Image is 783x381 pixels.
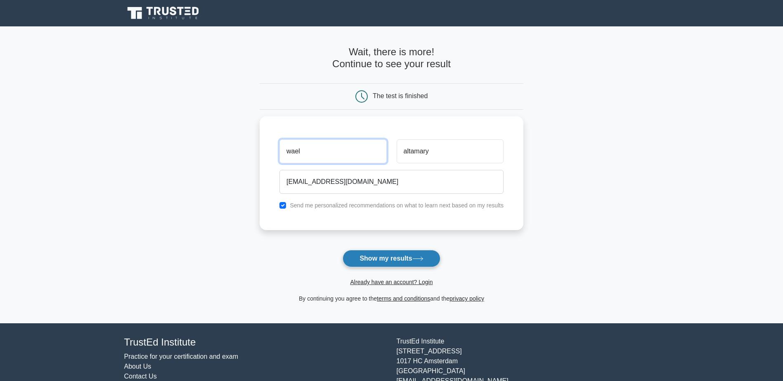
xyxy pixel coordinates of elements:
[343,250,440,267] button: Show my results
[124,336,387,348] h4: TrustEd Institute
[449,295,484,302] a: privacy policy
[350,279,433,285] a: Already have an account? Login
[290,202,504,209] label: Send me personalized recommendations on what to learn next based on my results
[124,373,157,380] a: Contact Us
[397,139,504,163] input: Last name
[279,170,504,194] input: Email
[255,294,528,303] div: By continuing you agree to the and the
[279,139,386,163] input: First name
[124,363,151,370] a: About Us
[373,92,428,99] div: The test is finished
[124,353,239,360] a: Practice for your certification and exam
[377,295,430,302] a: terms and conditions
[260,46,523,70] h4: Wait, there is more! Continue to see your result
